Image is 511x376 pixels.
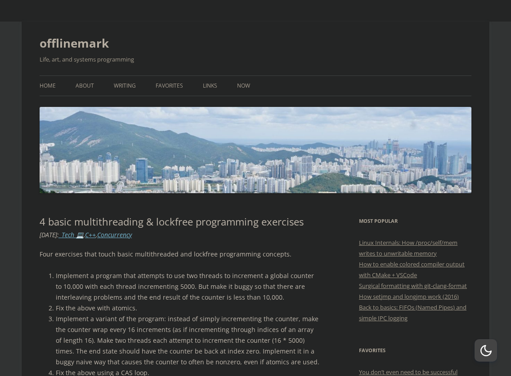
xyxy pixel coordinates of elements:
[56,270,321,303] li: Implement a program that attempts to use two threads to increment a global counter to 10,000 with...
[56,303,321,314] li: Fix the above with atomics.
[40,107,471,193] img: offlinemark
[203,76,217,96] a: Links
[359,239,457,257] a: Linux Internals: How /proc/self/mem writes to unwritable memory
[59,230,84,239] a: _Tech 💻
[40,76,56,96] a: Home
[40,249,321,260] p: Four exercises that touch basic multithreaded and lockfree programming concepts.
[76,76,94,96] a: About
[359,260,465,279] a: How to enable colored compiler output with CMake + VSCode
[237,76,250,96] a: Now
[359,345,471,356] h3: Favorites
[359,282,467,290] a: Surgical formatting with git-clang-format
[56,314,321,367] li: Implement a variant of the program: instead of simply incrementing the counter, make the counter ...
[85,230,96,239] a: C++
[40,54,471,65] h2: Life, art, and systems programming
[40,216,321,227] h1: 4 basic multithreading & lockfree programming exercises
[114,76,136,96] a: Writing
[40,32,109,54] a: offlinemark
[156,76,183,96] a: Favorites
[40,230,57,239] time: [DATE]
[359,303,466,322] a: Back to basics: FIFOs (Named Pipes) and simple IPC logging
[97,230,132,239] a: Concurrency
[359,368,457,376] a: You don’t even need to be successful
[359,216,471,226] h3: Most Popular
[359,292,459,301] a: How setjmp and longjmp work (2016)
[40,230,132,239] i: : , ,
